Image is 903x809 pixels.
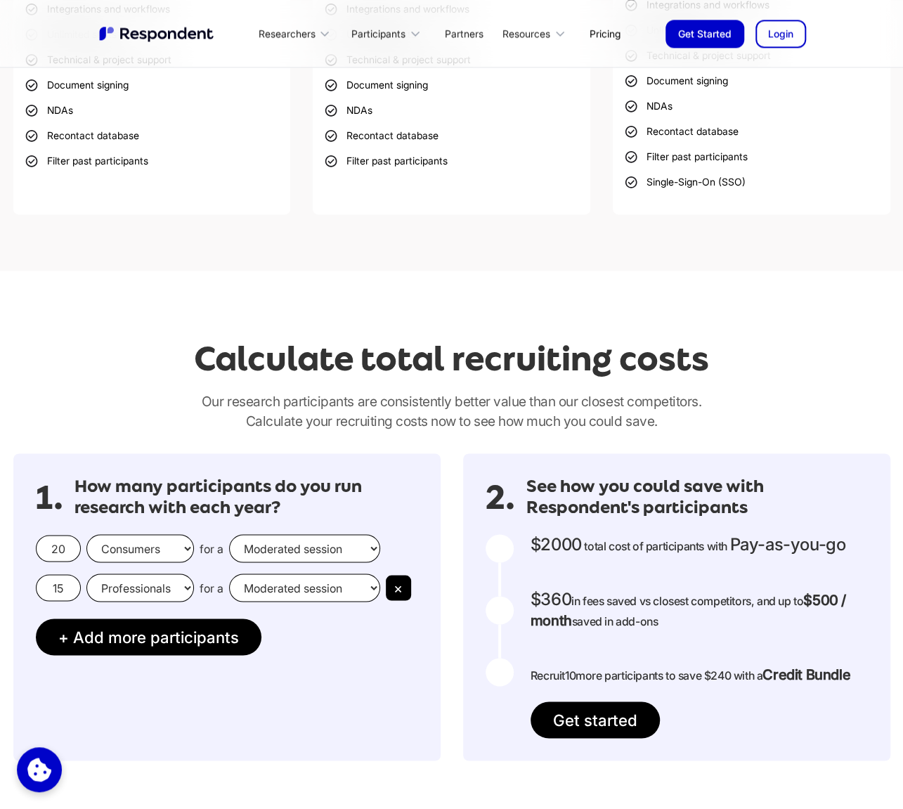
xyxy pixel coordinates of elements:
h3: How many participants do you run research with each year? [74,476,418,517]
span: Add more participants [73,627,239,646]
span: Calculate your recruiting costs now to see how much you could save. [246,413,658,429]
img: Untitled UI logotext [98,25,217,43]
li: Recontact database [25,126,139,145]
span: + [58,627,69,646]
div: Researchers [250,17,343,50]
div: Participants [343,17,433,50]
button: × [386,575,411,600]
strong: Credit Bundle [762,666,850,682]
a: Get started [531,701,660,738]
li: Document signing [624,71,728,91]
a: Pricing [578,17,632,50]
li: Filter past participants [25,151,148,171]
p: Our research participants are consistently better value than our closest competitors. [13,391,890,431]
li: NDAs [324,101,372,120]
a: Login [755,20,806,48]
li: NDAs [624,96,673,116]
span: $360 [531,588,571,609]
a: home [98,25,217,43]
span: for a [200,541,223,555]
span: for a [200,581,223,595]
span: total cost of participants with [584,538,727,552]
li: Filter past participants [624,147,748,167]
li: Recontact database [624,122,739,141]
span: $2000 [531,533,582,554]
h2: Calculate total recruiting costs [194,339,709,378]
div: Resources [495,17,578,50]
h3: See how you could save with Respondent's participants [526,476,868,517]
li: Recontact database [324,126,438,145]
span: 10 [565,668,576,682]
div: Researchers [258,27,315,41]
p: in fees saved vs closest competitors, and up to saved in add-ons [531,589,868,630]
span: 2. [486,490,515,504]
div: Resources [502,27,550,41]
a: Get Started [665,20,744,48]
strong: $500 / month [531,591,846,628]
li: Document signing [324,75,428,95]
li: Single-Sign-On (SSO) [624,172,746,192]
p: Recruit more participants to save $240 with a [531,664,850,685]
button: + Add more participants [36,619,261,655]
span: Pay-as-you-go [729,533,845,554]
span: 1. [36,490,63,504]
li: NDAs [25,101,73,120]
li: Filter past participants [324,151,448,171]
div: Participants [351,27,405,41]
a: Partners [434,17,495,50]
li: Document signing [25,75,129,95]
